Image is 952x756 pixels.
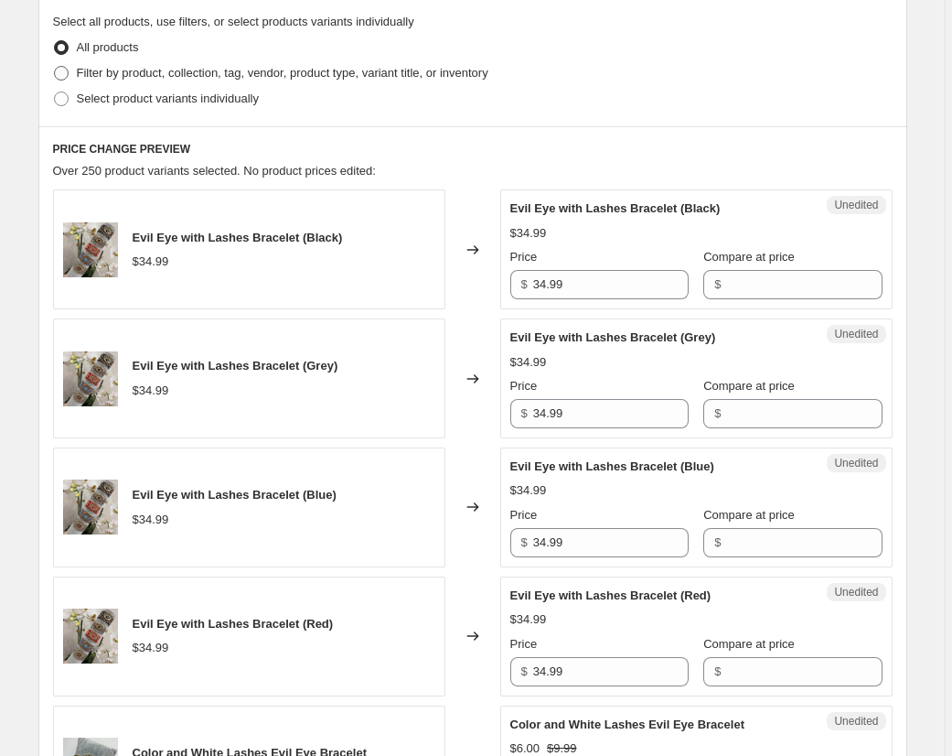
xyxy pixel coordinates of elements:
[77,92,259,105] span: Select product variants individually
[77,40,139,54] span: All products
[53,15,414,28] span: Select all products, use filters, or select products variants individually
[63,609,118,664] img: image_de681ef8-1f6e-4ead-bdad-8b7eecceb69b_80x.heic
[714,535,721,549] span: $
[703,508,795,522] span: Compare at price
[510,481,547,500] div: $34.99
[53,142,893,157] h6: PRICE CHANGE PREVIEW
[63,222,118,277] img: image_de681ef8-1f6e-4ead-bdad-8b7eecceb69b_80x.heic
[133,617,334,631] span: Evil Eye with Lashes Bracelet (Red)
[834,456,878,470] span: Unedited
[521,664,528,678] span: $
[834,585,878,599] span: Unedited
[133,231,343,244] span: Evil Eye with Lashes Bracelet (Black)
[834,198,878,212] span: Unedited
[53,164,376,178] span: Over 250 product variants selected. No product prices edited:
[133,382,169,400] div: $34.99
[510,330,716,344] span: Evil Eye with Lashes Bracelet (Grey)
[521,406,528,420] span: $
[510,610,547,629] div: $34.99
[703,250,795,264] span: Compare at price
[133,488,337,502] span: Evil Eye with Lashes Bracelet (Blue)
[510,637,538,651] span: Price
[63,351,118,406] img: image_de681ef8-1f6e-4ead-bdad-8b7eecceb69b_80x.heic
[703,379,795,393] span: Compare at price
[510,201,721,215] span: Evil Eye with Lashes Bracelet (Black)
[510,589,711,602] span: Evil Eye with Lashes Bracelet (Red)
[133,253,169,271] div: $34.99
[133,511,169,529] div: $34.99
[63,480,118,535] img: image_de681ef8-1f6e-4ead-bdad-8b7eecceb69b_80x.heic
[714,277,721,291] span: $
[510,718,744,731] span: Color and White Lashes Evil Eye Bracelet
[714,406,721,420] span: $
[521,535,528,549] span: $
[133,639,169,657] div: $34.99
[714,664,721,678] span: $
[521,277,528,291] span: $
[510,353,547,372] div: $34.99
[510,508,538,522] span: Price
[703,637,795,651] span: Compare at price
[510,379,538,393] span: Price
[133,359,338,373] span: Evil Eye with Lashes Bracelet (Grey)
[510,224,547,243] div: $34.99
[834,327,878,341] span: Unedited
[510,250,538,264] span: Price
[834,714,878,729] span: Unedited
[77,66,488,80] span: Filter by product, collection, tag, vendor, product type, variant title, or inventory
[510,459,714,473] span: Evil Eye with Lashes Bracelet (Blue)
